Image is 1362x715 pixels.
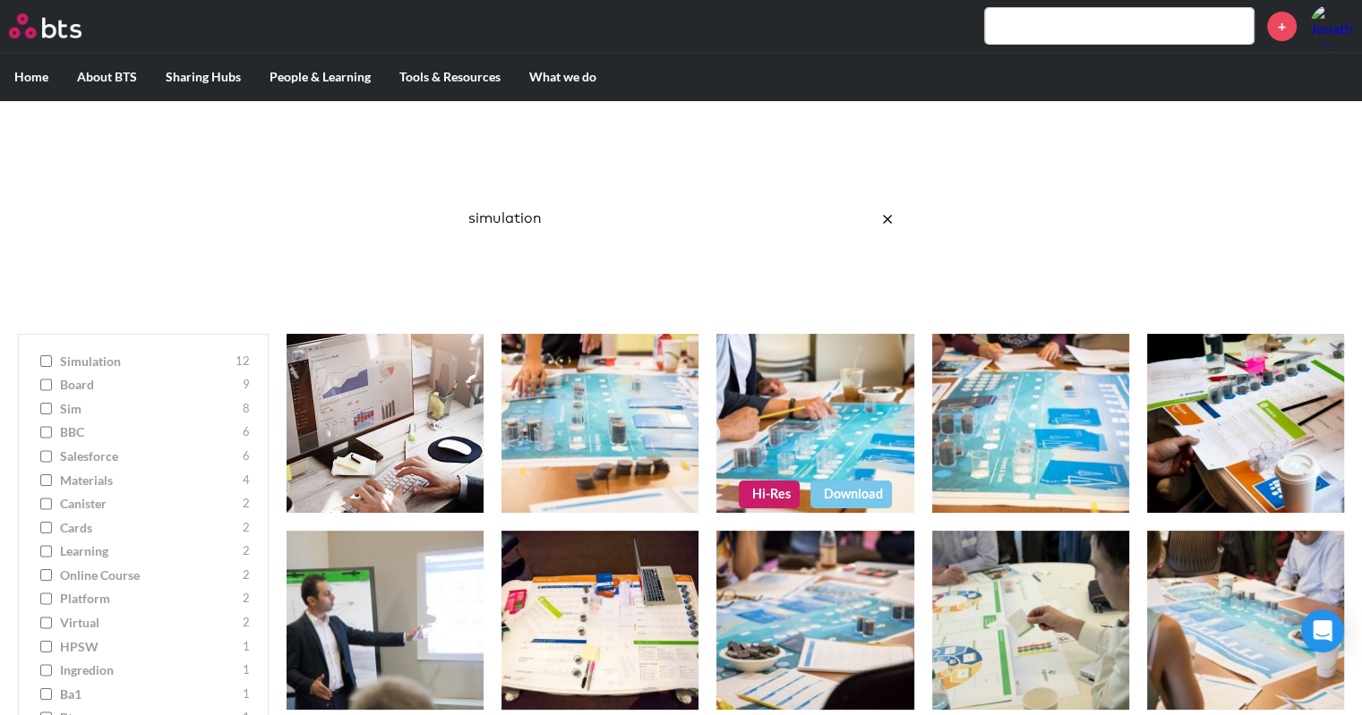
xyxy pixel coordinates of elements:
[60,661,238,679] span: Ingredion
[243,447,250,465] span: 6
[243,614,250,632] span: 2
[243,495,250,513] span: 2
[1267,12,1297,41] a: +
[60,400,238,418] span: sim
[60,685,238,703] span: ba1
[151,54,255,100] label: Sharing Hubs
[60,353,231,370] span: simulation
[63,54,151,100] label: About BTS
[40,403,52,415] input: sim 8
[9,13,115,38] a: Go home
[739,481,800,507] a: Hi-Res
[60,447,238,465] span: salesforce
[40,592,52,605] input: platform 2
[869,195,905,243] button: Clear the search query.
[40,450,52,463] input: salesforce 6
[40,664,52,677] input: Ingredion 1
[40,426,52,438] input: BBC 6
[243,519,250,537] span: 2
[1301,609,1344,652] div: Open Intercom Messenger
[60,566,238,584] span: online course
[40,617,52,629] input: virtual 2
[60,495,238,513] span: canister
[40,522,52,534] input: cards 2
[255,54,385,100] label: People & Learning
[243,590,250,608] span: 2
[385,54,515,100] label: Tools & Resources
[40,498,52,510] input: canister 2
[40,379,52,391] input: board 9
[243,542,250,560] span: 2
[60,519,238,537] span: cards
[236,353,250,370] span: 12
[40,474,52,487] input: Materials 4
[243,566,250,584] span: 2
[243,685,250,703] span: 1
[40,355,52,368] input: simulation 12
[243,400,250,418] span: 8
[515,54,611,100] label: What we do
[458,195,905,243] input: Search here…
[440,157,923,177] p: Best reusable photos in one place
[60,472,238,489] span: Materials
[60,376,238,394] span: board
[40,688,52,701] input: ba1 1
[60,614,238,632] span: virtual
[810,481,892,507] a: Download
[440,118,923,158] h1: Image Gallery
[60,423,238,441] span: BBC
[1310,4,1353,47] img: Jonathon Allred
[60,638,238,656] span: HPSW
[243,661,250,679] span: 1
[60,542,238,560] span: learning
[40,545,52,558] input: learning 2
[1310,4,1353,47] a: Profile
[243,376,250,394] span: 9
[243,638,250,656] span: 1
[577,261,785,278] a: Ask a Question/Provide Feedback
[40,641,52,653] input: HPSW 1
[60,590,238,608] span: platform
[9,13,81,38] img: BTS Logo
[243,423,250,441] span: 6
[40,569,52,582] input: online course 2
[243,472,250,489] span: 4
